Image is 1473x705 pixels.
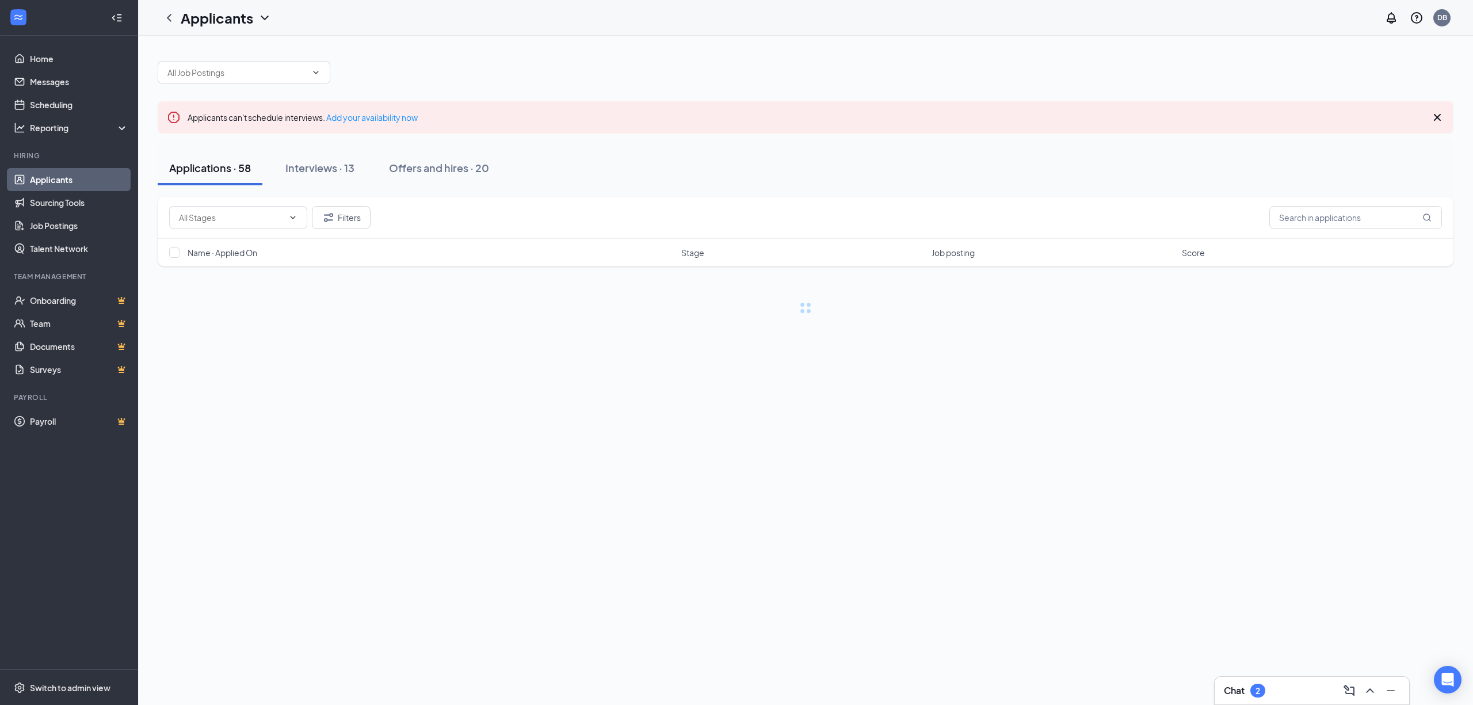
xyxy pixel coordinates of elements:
a: DocumentsCrown [30,335,128,358]
a: Messages [30,70,128,93]
span: Stage [681,247,704,258]
input: All Job Postings [167,66,307,79]
a: Job Postings [30,214,128,237]
svg: ChevronLeft [162,11,176,25]
a: TeamCrown [30,312,128,335]
a: PayrollCrown [30,410,128,433]
span: Name · Applied On [188,247,257,258]
svg: ChevronDown [288,213,297,222]
button: Filter Filters [312,206,371,229]
svg: Minimize [1384,684,1398,698]
div: Open Intercom Messenger [1434,666,1461,693]
div: Offers and hires · 20 [389,161,489,175]
svg: Settings [14,682,25,693]
div: Interviews · 13 [285,161,354,175]
svg: ChevronDown [258,11,272,25]
svg: WorkstreamLogo [13,12,24,23]
svg: Analysis [14,122,25,134]
svg: ChevronUp [1363,684,1377,698]
svg: Error [167,110,181,124]
svg: Collapse [111,12,123,24]
span: Applicants can't schedule interviews. [188,112,418,123]
div: Applications · 58 [169,161,251,175]
h1: Applicants [181,8,253,28]
input: All Stages [179,211,284,224]
span: Job posting [932,247,975,258]
svg: QuestionInfo [1410,11,1424,25]
button: Minimize [1382,681,1400,700]
a: Add your availability now [326,112,418,123]
div: Hiring [14,151,126,161]
button: ChevronUp [1361,681,1379,700]
input: Search in applications [1269,206,1442,229]
a: Scheduling [30,93,128,116]
svg: ChevronDown [311,68,320,77]
span: Score [1182,247,1205,258]
button: ComposeMessage [1340,681,1358,700]
a: OnboardingCrown [30,289,128,312]
svg: Notifications [1384,11,1398,25]
div: Reporting [30,122,129,134]
a: SurveysCrown [30,358,128,381]
div: Payroll [14,392,126,402]
a: Home [30,47,128,70]
div: Switch to admin view [30,682,110,693]
div: DB [1437,13,1447,22]
svg: Cross [1430,110,1444,124]
svg: MagnifyingGlass [1422,213,1432,222]
div: Team Management [14,272,126,281]
a: Applicants [30,168,128,191]
a: Talent Network [30,237,128,260]
a: Sourcing Tools [30,191,128,214]
svg: ComposeMessage [1342,684,1356,698]
svg: Filter [322,211,335,224]
h3: Chat [1224,684,1245,697]
div: 2 [1256,686,1260,696]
